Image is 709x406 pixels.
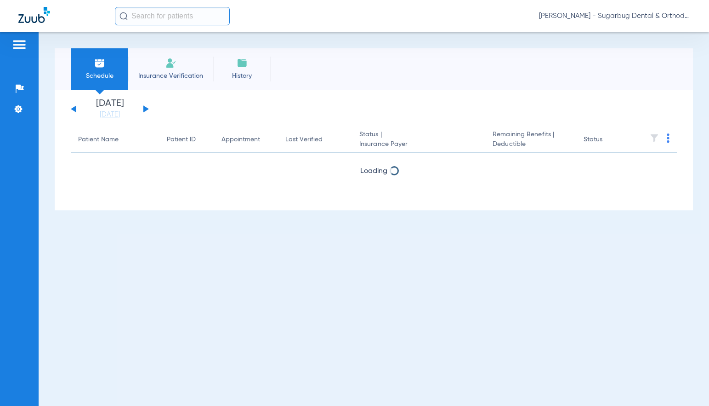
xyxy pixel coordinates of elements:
div: Appointment [221,135,260,145]
img: Manual Insurance Verification [165,58,176,69]
span: Deductible [493,139,569,149]
span: Insurance Payer [359,139,478,149]
div: Last Verified [285,135,345,145]
li: [DATE] [82,99,137,119]
div: Patient ID [167,135,196,145]
span: History [220,71,264,81]
div: Patient Name [78,135,119,145]
img: Schedule [94,58,105,69]
span: [PERSON_NAME] - Sugarbug Dental & Orthodontics [539,12,691,21]
span: Schedule [78,71,121,81]
div: Patient Name [78,135,152,145]
a: [DATE] [82,110,137,119]
div: Appointment [221,135,271,145]
img: Search Icon [119,12,128,20]
img: Zuub Logo [18,7,50,23]
img: hamburger-icon [12,39,27,50]
div: Last Verified [285,135,323,145]
th: Status | [352,127,485,153]
img: filter.svg [650,133,659,143]
img: History [237,58,248,69]
span: Loading [360,168,387,175]
span: Insurance Verification [135,71,206,81]
input: Search for patients [115,7,230,25]
div: Patient ID [167,135,206,145]
th: Remaining Benefits | [485,127,576,153]
img: group-dot-blue.svg [667,133,669,143]
th: Status [576,127,638,153]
